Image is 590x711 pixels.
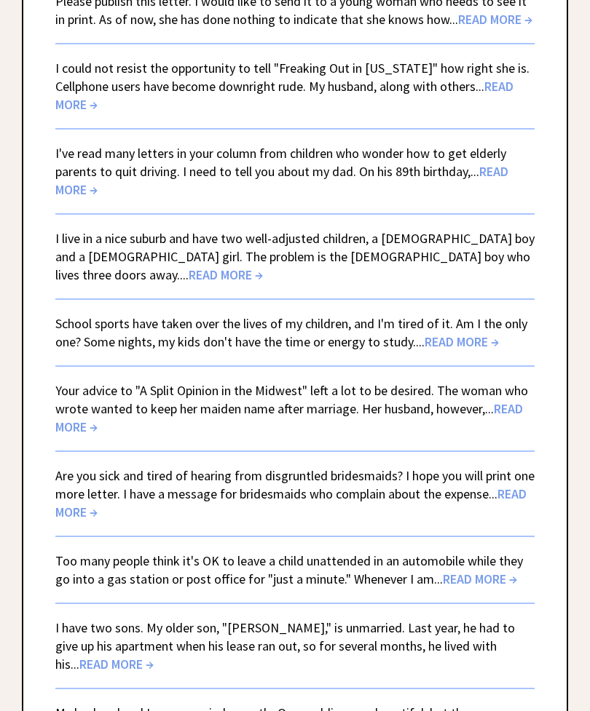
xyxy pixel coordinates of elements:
[55,78,514,113] span: READ MORE →
[443,571,517,587] span: READ MORE →
[55,400,523,435] span: READ MORE →
[189,266,263,283] span: READ MORE →
[55,230,535,283] a: I live in a nice suburb and have two well-adjusted children, a [DEMOGRAPHIC_DATA] boy and a [DEMO...
[55,163,508,198] span: READ MORE →
[55,619,515,672] a: I have two sons. My older son, "[PERSON_NAME]," is unmarried. Last year, he had to give up his ap...
[425,333,499,350] span: READ MORE →
[55,552,523,587] a: Too many people think it's OK to leave a child unattended in an automobile while they go into a g...
[55,60,530,113] a: I could not resist the opportunity to tell "Freaking Out in [US_STATE]" how right she is. Cellpho...
[55,467,535,520] a: Are you sick and tired of hearing from disgruntled bridesmaids? I hope you will print one more le...
[55,315,527,350] a: School sports have taken over the lives of my children, and I'm tired of it. Am I the only one? S...
[55,485,527,520] span: READ MORE →
[55,382,528,435] a: Your advice to "A Split Opinion in the Midwest" left a lot to be desired. The woman who wrote wan...
[79,656,154,672] span: READ MORE →
[55,145,508,198] a: I've read many letters in your column from children who wonder how to get elderly parents to quit...
[458,11,532,28] span: READ MORE →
